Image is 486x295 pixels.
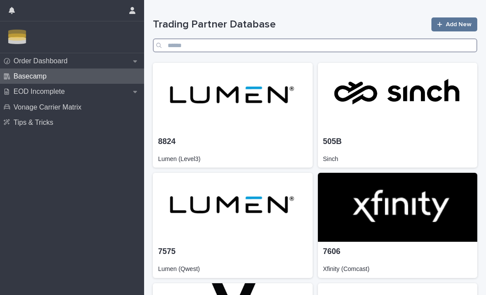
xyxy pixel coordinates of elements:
p: Vonage Carrier Matrix [10,103,89,111]
img: Zbn3osBRTqmJoOucoKu4 [7,28,28,46]
p: EOD Incomplete [10,87,72,96]
a: 7606Xfinity (Comcast) [318,173,478,278]
a: 505BSinch [318,63,478,168]
span: Add New [446,21,472,27]
a: 7575Lumen (Qwest) [153,173,313,278]
span: Sinch [323,155,338,162]
a: 8824Lumen (Level3) [153,63,313,168]
h1: Trading Partner Database [153,18,426,31]
input: Search [153,38,477,52]
p: 8824 [158,137,307,147]
p: Order Dashboard [10,57,75,65]
p: 7575 [158,247,307,257]
a: Add New [431,17,477,31]
span: Lumen (Level3) [158,155,200,162]
span: Lumen (Qwest) [158,265,200,272]
p: Basecamp [10,72,54,80]
p: 505B [323,137,472,147]
p: 7606 [323,247,472,257]
p: Tips & Tricks [10,118,60,127]
span: Xfinity (Comcast) [323,265,370,272]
